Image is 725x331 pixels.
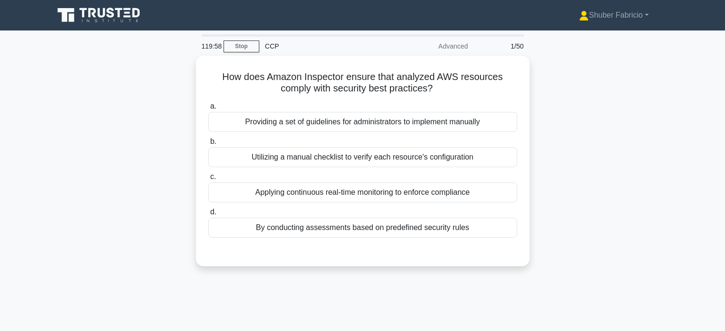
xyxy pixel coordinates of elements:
[208,218,517,238] div: By conducting assessments based on predefined security rules
[196,37,224,56] div: 119:58
[207,71,518,95] h5: How does Amazon Inspector ensure that analyzed AWS resources comply with security best practices?
[210,172,216,181] span: c.
[556,6,671,25] a: Shuber Fabricio
[208,112,517,132] div: Providing a set of guidelines for administrators to implement manually
[224,40,259,52] a: Stop
[210,137,216,145] span: b.
[259,37,390,56] div: CCP
[390,37,474,56] div: Advanced
[210,102,216,110] span: a.
[474,37,530,56] div: 1/50
[208,147,517,167] div: Utilizing a manual checklist to verify each resource's configuration
[208,182,517,202] div: Applying continuous real-time monitoring to enforce compliance
[210,208,216,216] span: d.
